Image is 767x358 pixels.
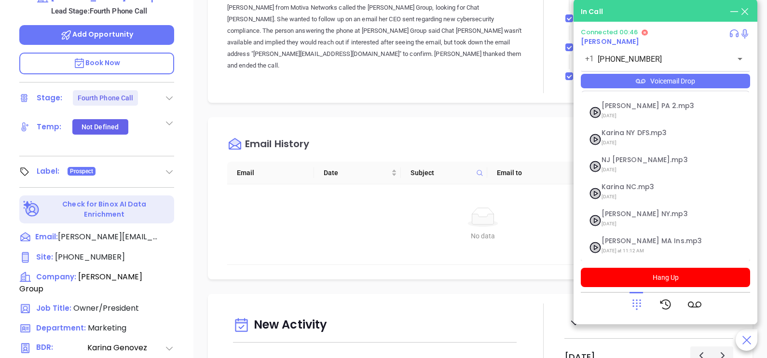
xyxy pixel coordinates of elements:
[619,28,638,37] span: 00:46
[60,29,134,39] span: Add Opportunity
[581,28,617,37] span: Connected
[581,7,603,17] div: In Call
[602,237,706,245] span: [PERSON_NAME] MA Ins.mp3
[598,54,719,65] input: Enter phone number or name
[36,303,71,313] span: Job Title:
[37,164,60,179] div: Label:
[733,52,747,66] button: Open
[581,268,750,287] button: Hang Up
[581,74,750,88] div: Voicemail Drop
[36,272,76,282] span: Company:
[227,162,314,184] th: Email
[78,90,134,106] div: Fourth Phone Call
[585,53,594,65] p: +1
[37,91,63,105] div: Stage:
[245,139,309,152] div: Email History
[602,183,706,191] span: Karina NC.mp3
[602,164,706,176] span: [DATE]
[602,110,706,122] span: [DATE]
[602,245,706,257] span: [DATE] at 11:12 AM
[24,5,174,17] p: Lead Stage: Fourth Phone Call
[602,210,706,218] span: [PERSON_NAME] NY.mp3
[58,231,159,243] span: [PERSON_NAME][EMAIL_ADDRESS][PERSON_NAME][DOMAIN_NAME]
[87,342,164,354] span: Karina Genovez
[35,231,58,244] span: Email:
[37,120,62,134] div: Temp:
[19,271,142,294] span: [PERSON_NAME] Group
[55,251,125,262] span: [PHONE_NUMBER]
[602,156,706,164] span: NJ [PERSON_NAME].mp3
[23,201,40,218] img: Ai-Enrich-DaqCidB-.svg
[70,166,94,177] span: Prospect
[602,218,706,230] span: [DATE]
[324,167,389,178] span: Date
[602,191,706,203] span: [DATE]
[602,137,706,149] span: [DATE]
[73,303,139,314] span: Owner/President
[73,58,121,68] span: Book Now
[36,323,86,333] span: Department:
[239,231,727,241] div: No data
[581,37,639,46] a: [PERSON_NAME]
[602,129,706,137] span: Karina NY DFS.mp3
[88,322,126,333] span: Marketing
[36,342,86,354] span: BDR:
[314,162,401,184] th: Date
[487,162,574,184] th: Email to
[36,252,53,262] span: Site :
[41,199,167,220] p: Check for Binox AI Data Enrichment
[227,2,522,71] p: [PERSON_NAME] from Motiva Networks called the [PERSON_NAME] Group, looking for Chat [PERSON_NAME]...
[233,313,517,338] div: New Activity
[82,119,119,135] div: Not Defined
[411,167,473,178] span: Subject
[602,102,706,110] span: [PERSON_NAME] PA 2.mp3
